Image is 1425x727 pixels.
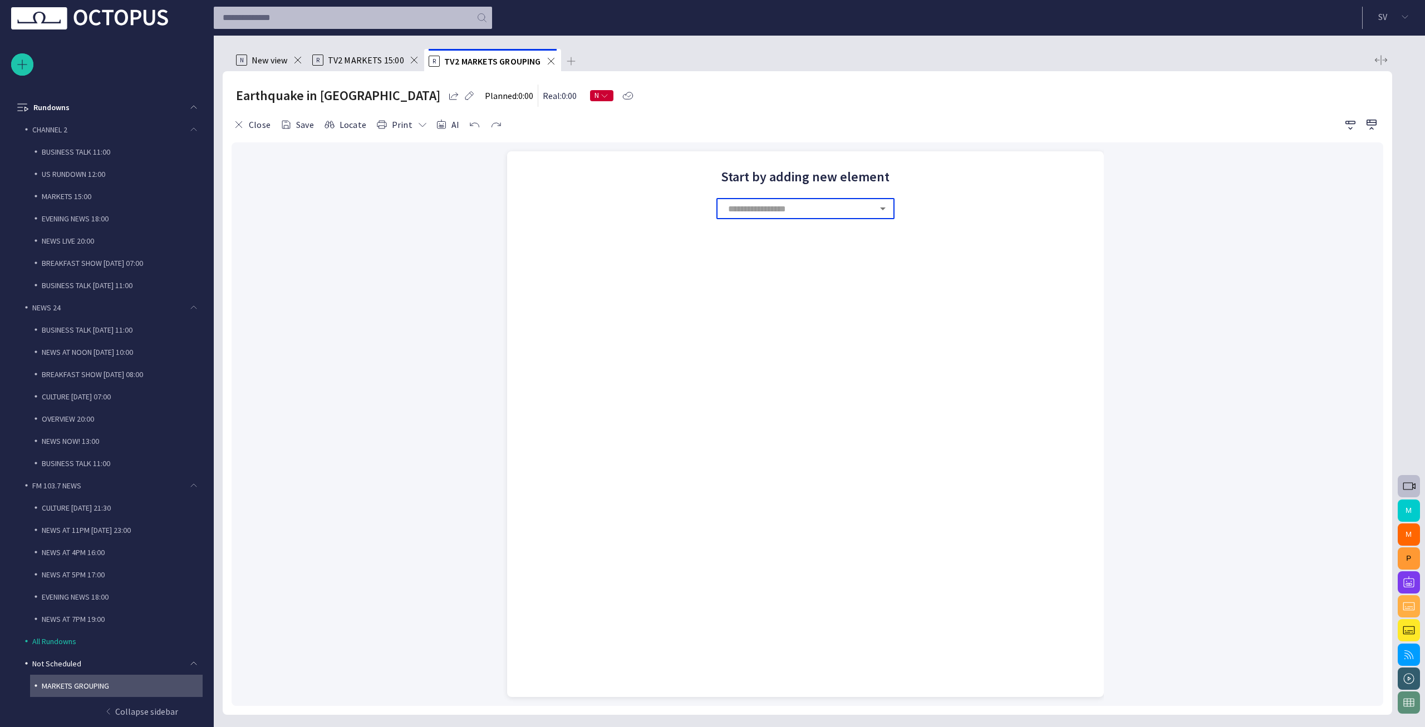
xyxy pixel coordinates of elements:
[32,124,191,135] p: CHANNEL 2
[30,363,203,385] div: BREAKFAST SHOW [DATE] 08:00
[42,391,203,402] p: CULTURE [DATE] 07:00
[328,55,404,66] span: TV2 MARKETS 15:00
[312,55,323,66] p: R
[1398,523,1420,546] button: M
[42,680,203,691] p: MARKETS GROUPING
[232,49,308,71] div: NNew view
[444,56,541,67] span: TV2 MARKETS GROUPING
[543,89,577,102] p: Real: 0:00
[42,502,203,513] p: CULTURE [DATE] 21:30
[30,563,203,586] div: NEWS AT 5PM 17:00
[1398,499,1420,522] button: M
[16,700,196,723] button: Collapse sidebar
[11,52,203,656] ul: main menu
[30,185,203,207] div: MARKETS 15:00
[30,541,203,563] div: NEWS AT 4PM 16:00
[594,91,600,100] span: N
[42,547,203,558] p: NEWS AT 4PM 16:00
[32,636,203,647] p: All Rundowns
[11,7,168,29] img: Octopus News Room
[33,102,70,113] p: Rundowns
[236,55,247,66] p: N
[30,408,203,430] div: OVERVIEW 20:00
[32,480,191,491] p: FM 103.7 NEWS
[32,302,191,313] p: NEWS 24
[32,658,191,669] p: Not Scheduled
[42,191,203,202] p: MARKETS 15:00
[232,115,274,135] button: Close
[485,89,533,102] p: Planned: 0:00
[322,115,370,135] button: Locate
[30,163,203,185] div: US RUNDOWN 12:00
[30,274,203,296] div: BUSINESS TALK [DATE] 11:00
[30,586,203,608] div: EVENING NEWS 18:00
[42,569,203,580] p: NEWS AT 5PM 17:00
[30,341,203,363] div: NEWS AT NOON [DATE] 10:00
[308,49,424,71] div: RTV2 MARKETS 15:00
[30,385,203,408] div: CULTURE [DATE] 07:00
[429,56,440,67] p: R
[434,115,463,135] button: AI
[279,115,318,135] button: Save
[375,115,430,135] button: Print
[30,608,203,630] div: NEWS AT 7PM 19:00
[252,55,288,66] span: New view
[516,169,1095,185] h2: Start by adding new element
[30,497,203,519] div: CULTURE [DATE] 21:30
[30,675,203,697] div: MARKETS GROUPING
[236,87,440,105] h2: Earthquake in Japan
[42,347,203,358] p: NEWS AT NOON [DATE] 10:00
[42,436,203,447] p: NEWS NOW! 13:00
[42,258,203,269] p: BREAKFAST SHOW [DATE] 07:00
[42,146,203,157] p: BUSINESS TALK 11:00
[30,230,203,252] div: NEWS LIVE 20:00
[42,169,203,180] p: US RUNDOWN 12:00
[30,452,203,474] div: BUSINESS TALK 11:00
[42,369,203,380] p: BREAKFAST SHOW [DATE] 08:00
[30,141,203,163] div: BUSINESS TALK 11:00
[1398,547,1420,570] button: P
[42,458,203,469] p: BUSINESS TALK 11:00
[42,324,203,335] p: BUSINESS TALK [DATE] 11:00
[42,413,203,424] p: OVERVIEW 20:00
[42,235,203,246] p: NEWS LIVE 20:00
[42,591,203,602] p: EVENING NEWS 18:00
[42,614,203,625] p: NEWS AT 7PM 19:00
[42,213,203,224] p: EVENING NEWS 18:00
[590,86,613,106] button: N
[1369,7,1418,27] button: SV
[113,705,185,718] p: Collapse sidebar
[30,430,203,452] div: NEWS NOW! 13:00
[30,519,203,541] div: NEWS AT 11PM [DATE] 23:00
[42,525,203,536] p: NEWS AT 11PM [DATE] 23:00
[875,201,891,216] button: Open
[424,49,561,71] div: RTV2 MARKETS GROUPING
[30,207,203,230] div: EVENING NEWS 18:00
[1378,10,1387,23] p: S V
[42,280,203,291] p: BUSINESS TALK [DATE] 11:00
[30,319,203,341] div: BUSINESS TALK [DATE] 11:00
[30,252,203,274] div: BREAKFAST SHOW [DATE] 07:00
